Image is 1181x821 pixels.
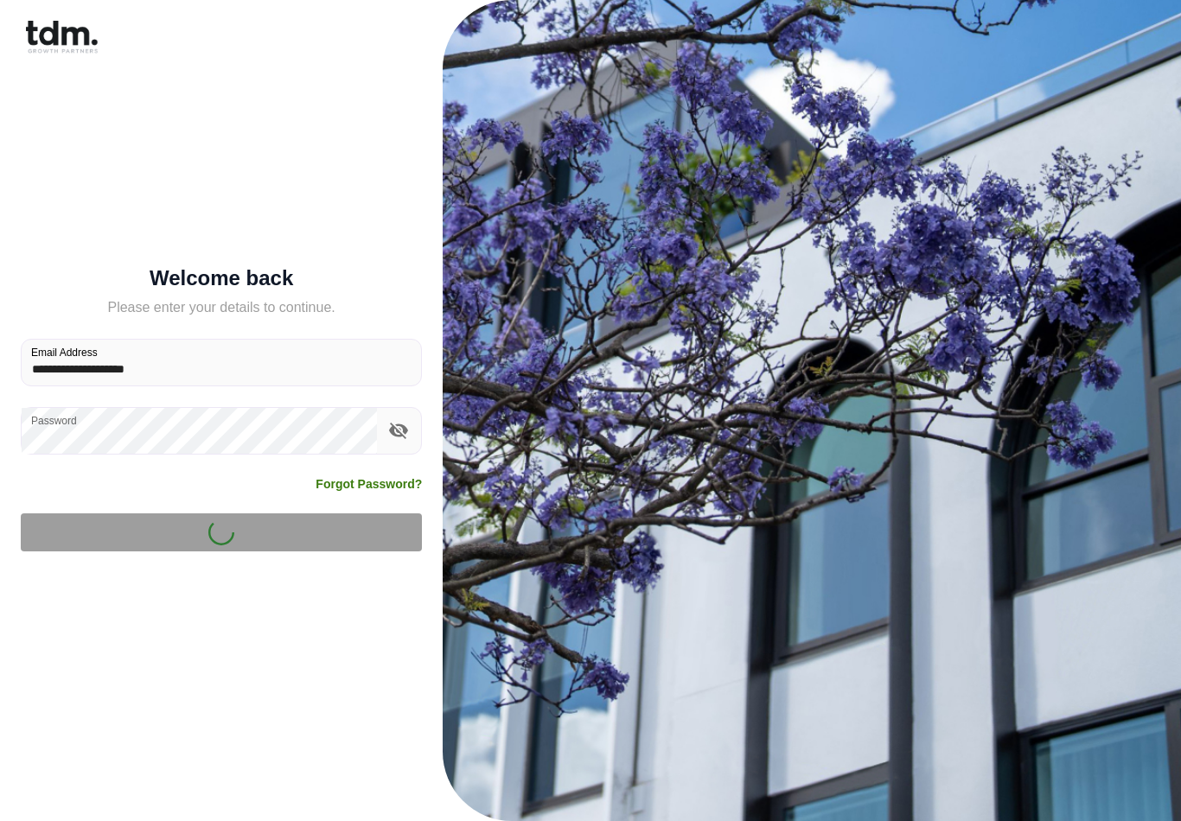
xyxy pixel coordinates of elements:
button: toggle password visibility [384,416,413,445]
h5: Please enter your details to continue. [21,297,422,318]
label: Email Address [31,345,98,360]
h5: Welcome back [21,270,422,287]
label: Password [31,413,77,428]
a: Forgot Password? [316,475,422,493]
